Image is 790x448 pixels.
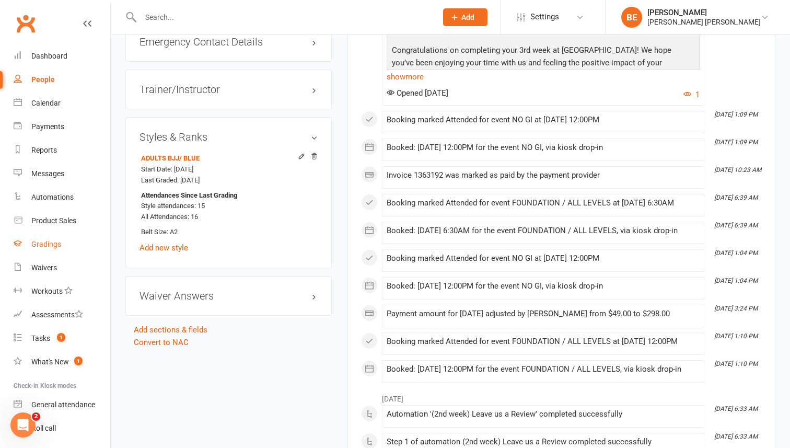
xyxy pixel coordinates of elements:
div: What's New [31,358,69,366]
a: What's New1 [14,350,110,374]
span: Settings [530,5,559,29]
i: [DATE] 6:39 AM [714,222,758,229]
div: Workouts [31,287,63,295]
i: [DATE] 1:09 PM [714,139,758,146]
h3: Styles & Ranks [140,131,318,143]
div: Booked: [DATE] 12:00PM for the event FOUNDATION / ALL LEVELS, via kiosk drop-in [387,365,700,374]
a: show more [387,70,700,84]
i: [DATE] 1:10 PM [714,332,758,340]
div: Payments [31,122,64,131]
button: 1 [683,88,700,101]
a: Dashboard [14,44,110,68]
span: 2 [32,412,40,421]
span: Last Graded: [DATE] [141,176,200,184]
i: [DATE] 1:10 PM [714,360,758,367]
span: Add [461,13,474,21]
button: Add [443,8,487,26]
p: Congratulations on completing your 3rd week at [GEOGRAPHIC_DATA]! We hope you’ve been enjoying yo... [389,44,697,84]
a: Assessments [14,303,110,327]
div: People [31,75,55,84]
div: Tasks [31,334,50,342]
div: Calendar [31,99,61,107]
a: Payments [14,115,110,139]
strong: Attendances Since Last Grading [141,190,237,201]
i: [DATE] 6:33 AM [714,405,758,412]
input: Search... [137,10,429,25]
a: Add new style [140,243,188,252]
span: 1 [57,333,65,342]
div: General attendance [31,400,95,409]
div: [PERSON_NAME] [PERSON_NAME] [647,17,761,27]
div: Gradings [31,240,61,248]
div: Assessments [31,311,83,319]
div: Automations [31,193,74,201]
iframe: Intercom live chat [10,412,36,438]
div: Step 1 of automation (2nd week) Leave us a Review completed successfully [387,438,700,446]
i: [DATE] 1:04 PM [714,249,758,257]
a: Gradings [14,233,110,256]
div: Booking marked Attended for event FOUNDATION / ALL LEVELS at [DATE] 6:30AM [387,199,700,208]
a: ADULTS BJJ [141,154,200,162]
div: Messages [31,169,64,178]
div: Reports [31,146,57,154]
div: Waivers [31,263,57,272]
div: Booking marked Attended for event NO GI at [DATE] 12:00PM [387,116,700,124]
a: Messages [14,162,110,186]
div: Booked: [DATE] 12:00PM for the event NO GI, via kiosk drop-in [387,282,700,291]
span: / BLUE [179,154,200,162]
div: Dashboard [31,52,67,60]
div: Roll call [31,424,56,432]
span: All Attendances: 16 [141,213,198,221]
i: [DATE] 6:33 AM [714,433,758,440]
h3: Emergency Contact Details [140,36,318,48]
a: Waivers [14,256,110,280]
i: [DATE] 6:39 AM [714,194,758,201]
a: General attendance kiosk mode [14,393,110,417]
a: Add sections & fields [134,325,207,335]
i: [DATE] 1:04 PM [714,277,758,284]
div: Booking marked Attended for event NO GI at [DATE] 12:00PM [387,254,700,263]
li: [DATE] [361,388,762,405]
a: Calendar [14,91,110,115]
a: Tasks 1 [14,327,110,350]
a: Workouts [14,280,110,303]
i: [DATE] 3:24 PM [714,305,758,312]
h3: Trainer/Instructor [140,84,318,95]
div: Payment amount for [DATE] adjusted by [PERSON_NAME] from $49.00 to $298.00 [387,309,700,318]
div: Booked: [DATE] 6:30AM for the event FOUNDATION / ALL LEVELS, via kiosk drop-in [387,226,700,235]
div: Booking marked Attended for event FOUNDATION / ALL LEVELS at [DATE] 12:00PM [387,337,700,346]
a: Automations [14,186,110,209]
div: Product Sales [31,216,76,225]
h3: Waiver Answers [140,290,318,302]
a: People [14,68,110,91]
div: [PERSON_NAME] [647,8,761,17]
a: Reports [14,139,110,162]
span: Style attendances: 15 [141,202,205,210]
i: [DATE] 10:23 AM [714,166,761,174]
span: Start Date: [DATE] [141,165,193,173]
a: Roll call [14,417,110,440]
i: [DATE] 1:09 PM [714,111,758,118]
div: Invoice 1363192 was marked as paid by the payment provider [387,171,700,180]
div: Automation '(2nd week) Leave us a Review' completed successfully [387,410,700,419]
div: BE [621,7,642,28]
a: Clubworx [13,10,39,37]
div: Booked: [DATE] 12:00PM for the event NO GI, via kiosk drop-in [387,143,700,152]
span: Belt Size: A2 [141,228,178,236]
span: Opened [DATE] [387,88,448,98]
a: Product Sales [14,209,110,233]
span: 1 [74,357,83,365]
a: Convert to NAC [134,338,189,347]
